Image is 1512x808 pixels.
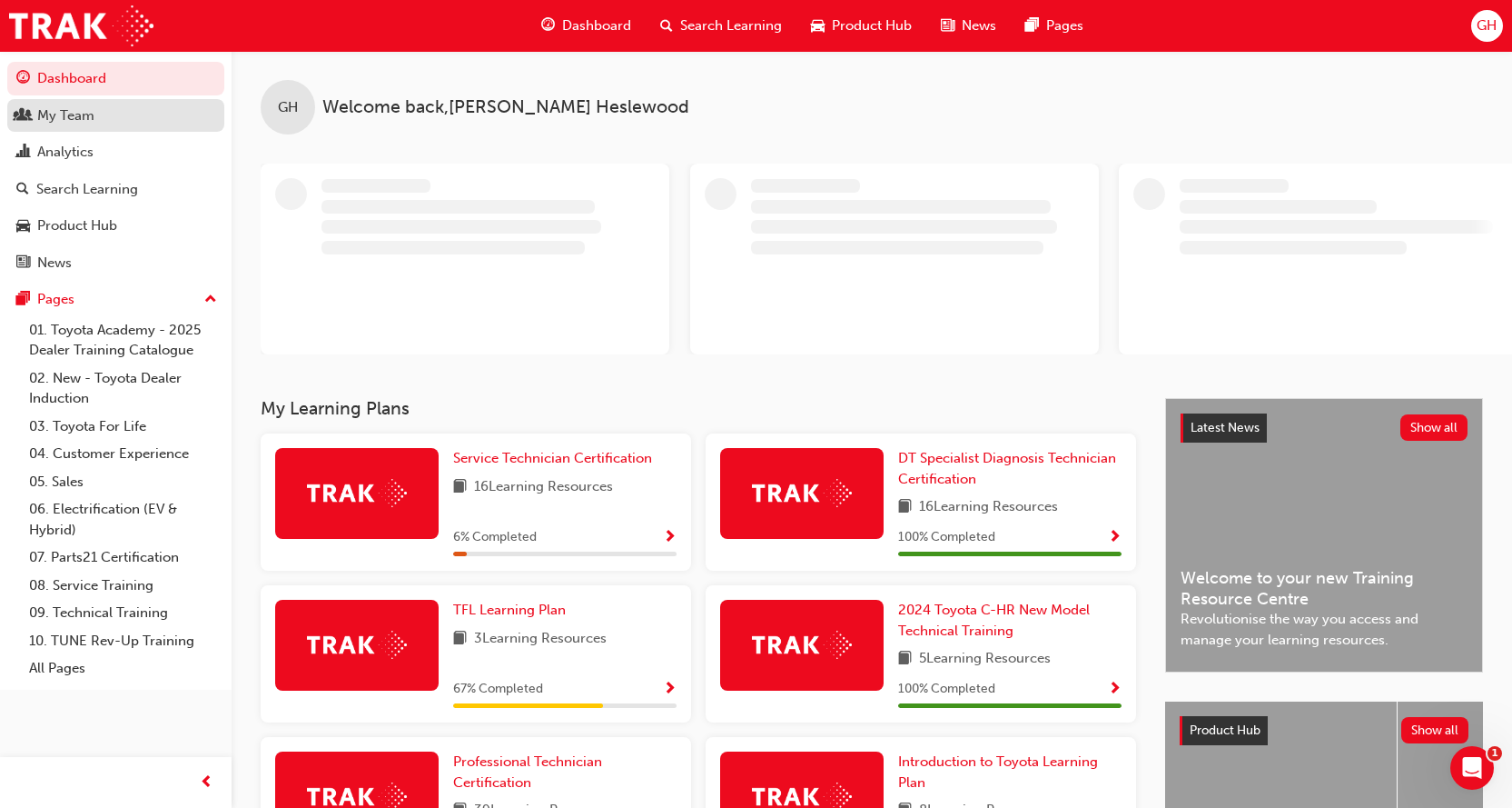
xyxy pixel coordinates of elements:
span: book-icon [453,476,467,499]
a: Product Hub [7,209,224,243]
iframe: Intercom live chat [1450,746,1494,790]
span: 1 [1487,746,1502,761]
img: Trak [307,631,407,659]
a: TFL Learning Plan [453,600,573,621]
a: Latest NewsShow all [1181,414,1468,443]
a: DT Specialist Diagnosis Technician Certification [898,448,1122,489]
a: 05. Sales [22,468,224,496]
img: Trak [752,631,852,659]
a: 06. Electrification (EV & Hybrid) [22,495,224,544]
span: Product Hub [832,15,912,36]
span: chart-icon [16,145,30,161]
img: Trak [752,479,852,507]
a: 07. Parts21 Certification [22,544,224,572]
a: All Pages [22,654,224,683]
span: car-icon [16,218,30,234]
a: car-iconProduct Hub [796,7,926,45]
a: 03. Toyota For Life [22,413,224,441]
span: guage-icon [541,15,555,37]
a: 02. New - Toyota Dealer Induction [22,364,224,413]
span: Welcome back , [PERSON_NAME] Heslewood [322,97,689,118]
button: Pages [7,283,224,316]
h3: My Learning Plans [261,398,1136,419]
span: Show Progress [1108,682,1122,698]
div: Search Learning [36,179,138,200]
span: GH [278,97,298,118]
a: Search Learning [7,173,224,206]
span: Welcome to your new Training Resource Centre [1181,568,1468,609]
span: Introduction to Toyota Learning Plan [898,753,1098,791]
a: guage-iconDashboard [527,7,646,45]
button: Show Progress [1108,526,1122,549]
button: GH [1471,10,1503,42]
span: 16 Learning Resources [474,476,613,499]
span: 3 Learning Resources [474,628,607,651]
span: 100 % Completed [898,527,995,548]
span: book-icon [453,628,467,651]
span: 100 % Completed [898,679,995,700]
button: Show Progress [663,678,677,701]
span: Professional Technician Certification [453,753,602,791]
span: book-icon [898,648,912,671]
a: 08. Service Training [22,572,224,600]
span: Latest News [1191,420,1260,435]
span: news-icon [16,255,30,272]
div: My Team [37,105,94,126]
img: Trak [307,479,407,507]
a: Dashboard [7,62,224,95]
img: Trak [9,5,153,46]
a: pages-iconPages [1011,7,1098,45]
div: Product Hub [37,215,117,236]
a: Product HubShow all [1180,716,1468,745]
span: Pages [1046,15,1083,36]
a: news-iconNews [926,7,1011,45]
a: Latest NewsShow allWelcome to your new Training Resource CentreRevolutionise the way you access a... [1165,398,1483,673]
div: News [37,253,72,274]
span: Product Hub [1190,723,1260,738]
span: Service Technician Certification [453,450,652,466]
span: Dashboard [562,15,631,36]
button: Show Progress [663,526,677,549]
a: Introduction to Toyota Learning Plan [898,752,1122,793]
span: 67 % Completed [453,679,543,700]
div: Analytics [37,142,94,163]
span: pages-icon [1025,15,1039,37]
span: Revolutionise the way you access and manage your learning resources. [1181,609,1468,650]
a: 04. Customer Experience [22,440,224,468]
span: Show Progress [663,530,677,546]
span: search-icon [660,15,673,37]
span: Search Learning [680,15,782,36]
span: News [962,15,996,36]
a: News [7,246,224,280]
span: pages-icon [16,292,30,308]
button: Show all [1400,414,1468,441]
a: 10. TUNE Rev-Up Training [22,627,224,655]
button: DashboardMy TeamAnalyticsSearch LearningProduct HubNews [7,58,224,283]
a: search-iconSearch Learning [646,7,796,45]
span: 16 Learning Resources [919,496,1058,519]
span: news-icon [941,15,954,37]
span: 2024 Toyota C-HR New Model Technical Training [898,602,1090,639]
a: Analytics [7,135,224,169]
span: TFL Learning Plan [453,602,566,618]
div: Pages [37,289,74,310]
a: Professional Technician Certification [453,752,677,793]
span: people-icon [16,108,30,125]
a: 09. Technical Training [22,599,224,627]
span: guage-icon [16,71,30,87]
a: My Team [7,99,224,133]
span: search-icon [16,182,29,198]
span: up-icon [204,288,217,312]
a: 2024 Toyota C-HR New Model Technical Training [898,600,1122,641]
span: prev-icon [200,772,213,794]
span: Show Progress [1108,530,1122,546]
span: car-icon [811,15,825,37]
span: 5 Learning Resources [919,648,1051,671]
span: DT Specialist Diagnosis Technician Certification [898,450,1116,487]
span: GH [1477,15,1497,36]
span: 6 % Completed [453,527,537,548]
button: Show all [1401,717,1469,743]
a: 01. Toyota Academy - 2025 Dealer Training Catalogue [22,316,224,364]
